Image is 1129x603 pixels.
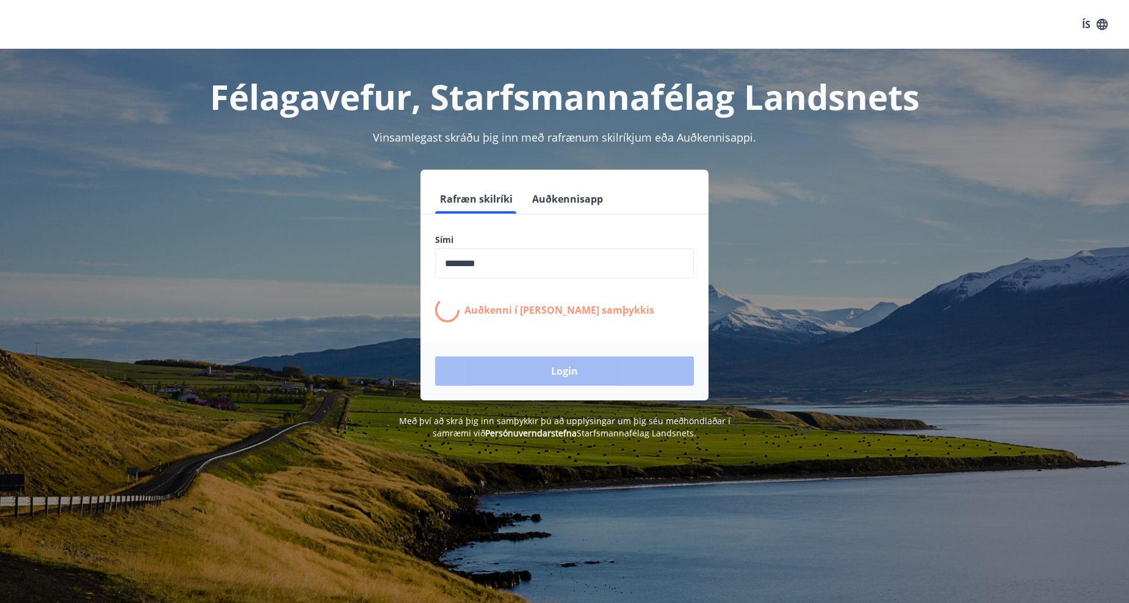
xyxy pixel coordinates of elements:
button: Rafræn skilríki [435,184,518,214]
label: Sími [435,234,694,246]
span: Vinsamlegast skráðu þig inn með rafrænum skilríkjum eða Auðkennisappi. [373,130,756,145]
button: Auðkennisapp [527,184,608,214]
a: Persónuverndarstefna [485,427,577,439]
p: Auðkenni í [PERSON_NAME] samþykkis [464,303,654,317]
h1: Félagavefur, Starfsmannafélag Landsnets [140,73,989,120]
span: Með því að skrá þig inn samþykkir þú að upplýsingar um þig séu meðhöndlaðar í samræmi við Starfsm... [399,415,730,439]
button: ÍS [1075,13,1114,35]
